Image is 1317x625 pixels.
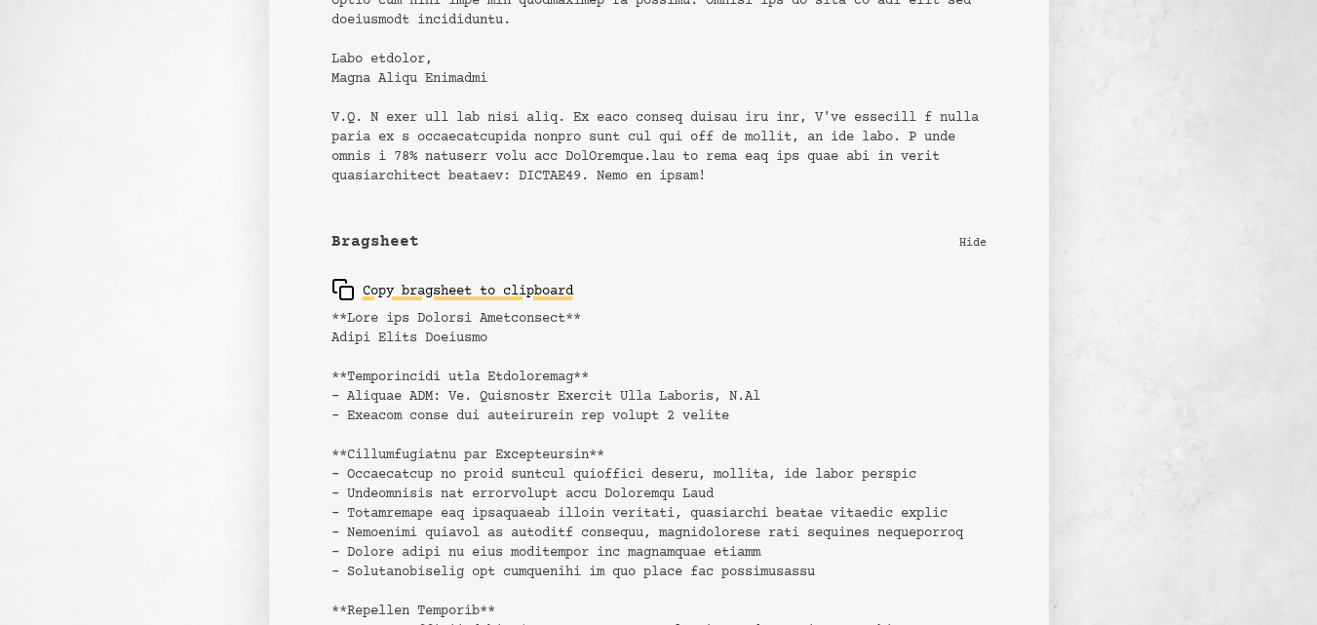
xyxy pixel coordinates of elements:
[331,230,419,254] b: Bragsheet
[316,215,1002,270] button: Bragsheet Hide
[331,278,573,301] div: Copy bragsheet to clipboard
[959,232,987,252] p: Hide
[331,270,573,309] button: Copy bragsheet to clipboard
